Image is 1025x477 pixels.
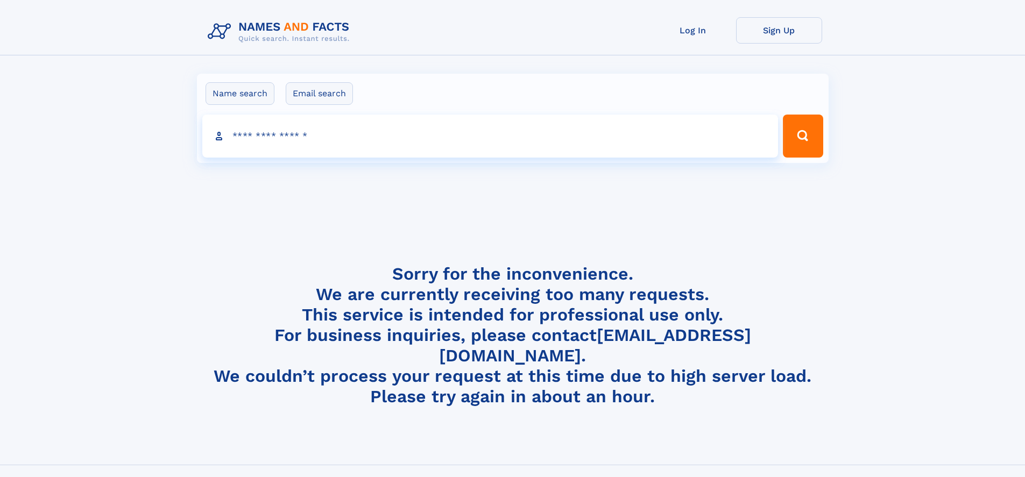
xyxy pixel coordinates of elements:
[206,82,274,105] label: Name search
[439,325,751,366] a: [EMAIL_ADDRESS][DOMAIN_NAME]
[286,82,353,105] label: Email search
[736,17,822,44] a: Sign Up
[203,264,822,407] h4: Sorry for the inconvenience. We are currently receiving too many requests. This service is intend...
[650,17,736,44] a: Log In
[203,17,358,46] img: Logo Names and Facts
[202,115,779,158] input: search input
[783,115,823,158] button: Search Button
